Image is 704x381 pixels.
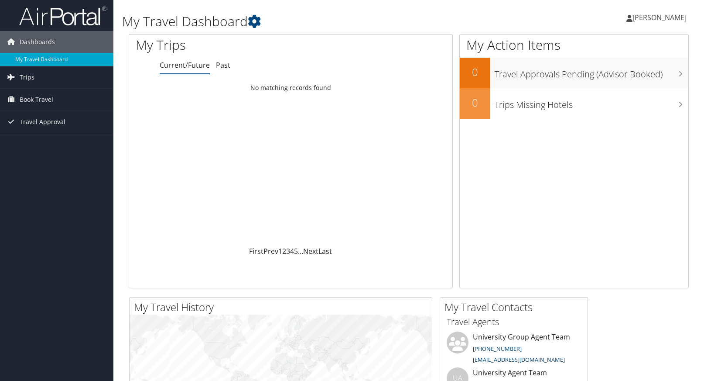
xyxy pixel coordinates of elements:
[19,6,106,26] img: airportal-logo.png
[129,80,452,96] td: No matching records found
[303,246,318,256] a: Next
[626,4,695,31] a: [PERSON_NAME]
[447,316,581,328] h3: Travel Agents
[298,246,303,256] span: …
[20,111,65,133] span: Travel Approval
[290,246,294,256] a: 4
[20,66,34,88] span: Trips
[460,65,490,80] h2: 0
[473,356,565,364] a: [EMAIL_ADDRESS][DOMAIN_NAME]
[444,300,588,315] h2: My Travel Contacts
[122,12,504,31] h1: My Travel Dashboard
[318,246,332,256] a: Last
[460,88,688,119] a: 0Trips Missing Hotels
[282,246,286,256] a: 2
[495,94,688,111] h3: Trips Missing Hotels
[286,246,290,256] a: 3
[294,246,298,256] a: 5
[134,300,432,315] h2: My Travel History
[216,60,230,70] a: Past
[136,36,311,54] h1: My Trips
[20,89,53,111] span: Book Travel
[632,13,687,22] span: [PERSON_NAME]
[278,246,282,256] a: 1
[442,332,585,367] li: University Group Agent Team
[460,95,490,110] h2: 0
[263,246,278,256] a: Prev
[473,345,522,353] a: [PHONE_NUMBER]
[495,64,688,80] h3: Travel Approvals Pending (Advisor Booked)
[249,246,263,256] a: First
[460,58,688,88] a: 0Travel Approvals Pending (Advisor Booked)
[20,31,55,53] span: Dashboards
[460,36,688,54] h1: My Action Items
[160,60,210,70] a: Current/Future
